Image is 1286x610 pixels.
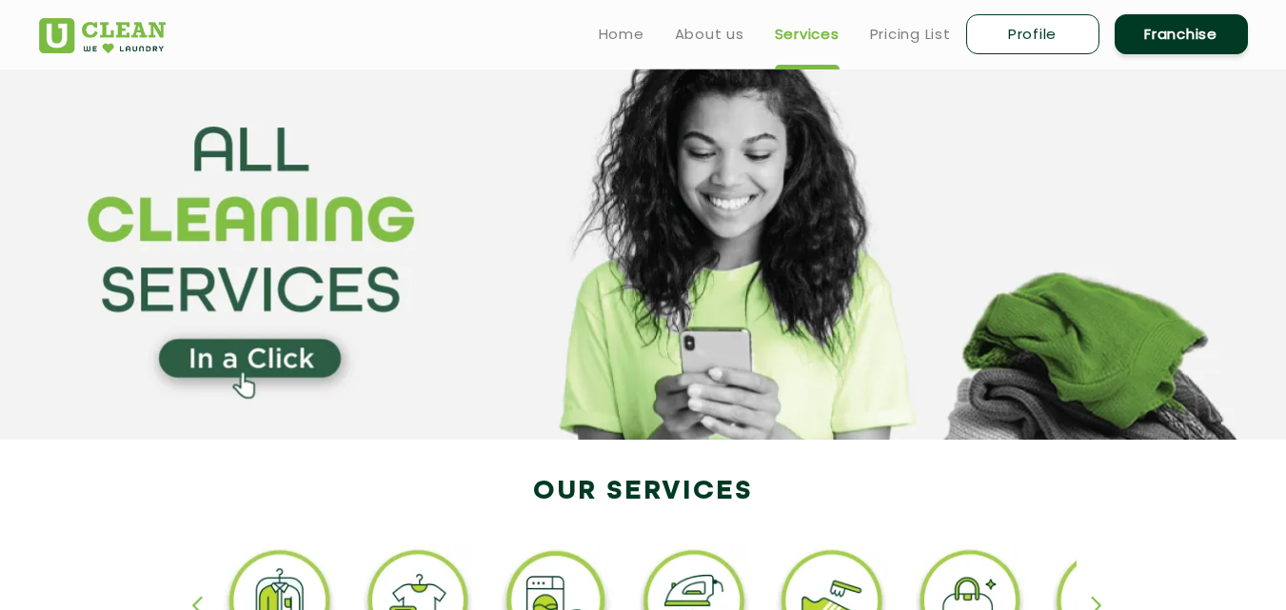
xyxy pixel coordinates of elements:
[775,23,840,46] a: Services
[675,23,744,46] a: About us
[966,14,1099,54] a: Profile
[39,18,166,53] img: UClean Laundry and Dry Cleaning
[1115,14,1248,54] a: Franchise
[599,23,644,46] a: Home
[870,23,951,46] a: Pricing List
